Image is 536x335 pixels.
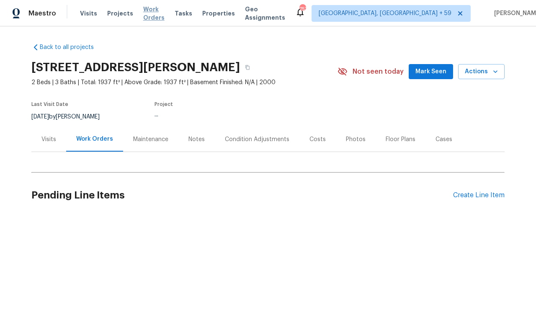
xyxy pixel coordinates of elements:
[31,176,453,215] h2: Pending Line Items
[353,67,404,76] span: Not seen today
[155,102,173,107] span: Project
[346,135,366,144] div: Photos
[225,135,289,144] div: Condition Adjustments
[453,191,505,199] div: Create Line Item
[31,114,49,120] span: [DATE]
[31,43,112,52] a: Back to all projects
[245,5,285,22] span: Geo Assignments
[465,67,498,77] span: Actions
[202,9,235,18] span: Properties
[386,135,415,144] div: Floor Plans
[240,60,255,75] button: Copy Address
[299,5,305,13] div: 757
[41,135,56,144] div: Visits
[309,135,326,144] div: Costs
[458,64,505,80] button: Actions
[175,10,192,16] span: Tasks
[133,135,168,144] div: Maintenance
[435,135,452,144] div: Cases
[188,135,205,144] div: Notes
[31,102,68,107] span: Last Visit Date
[80,9,97,18] span: Visits
[31,78,338,87] span: 2 Beds | 3 Baths | Total: 1937 ft² | Above Grade: 1937 ft² | Basement Finished: N/A | 2000
[143,5,165,22] span: Work Orders
[319,9,451,18] span: [GEOGRAPHIC_DATA], [GEOGRAPHIC_DATA] + 59
[76,135,113,143] div: Work Orders
[107,9,133,18] span: Projects
[31,112,110,122] div: by [PERSON_NAME]
[31,63,240,72] h2: [STREET_ADDRESS][PERSON_NAME]
[415,67,446,77] span: Mark Seen
[28,9,56,18] span: Maestro
[409,64,453,80] button: Mark Seen
[155,112,315,118] div: ...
